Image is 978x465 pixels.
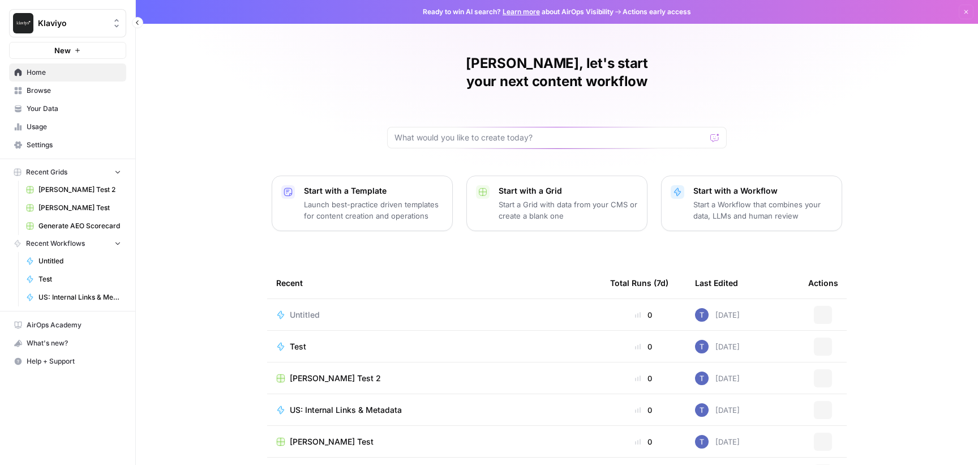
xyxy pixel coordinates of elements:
p: Start a Grid with data from your CMS or create a blank one [499,199,638,221]
a: [PERSON_NAME] Test 2 [21,181,126,199]
button: Start with a GridStart a Grid with data from your CMS or create a blank one [466,176,647,231]
div: 0 [610,404,677,416]
span: Test [290,341,306,352]
span: Home [27,67,121,78]
a: AirOps Academy [9,316,126,334]
img: x8yczxid6s1iziywf4pp8m9fenlh [695,308,709,322]
img: x8yczxid6s1iziywf4pp8m9fenlh [695,372,709,385]
span: Browse [27,86,121,96]
div: [DATE] [695,372,740,385]
button: Recent Workflows [9,235,126,252]
p: Start with a Workflow [693,185,833,197]
a: [PERSON_NAME] Test 2 [276,373,592,384]
span: Settings [27,140,121,150]
span: Your Data [27,104,121,114]
div: [DATE] [695,308,740,322]
div: 0 [610,373,677,384]
span: [PERSON_NAME] Test [290,436,374,447]
a: Untitled [21,252,126,270]
a: US: Internal Links & Metadata [276,404,592,416]
span: Help + Support [27,356,121,366]
a: Your Data [9,100,126,118]
button: New [9,42,126,59]
span: Test [38,274,121,284]
span: US: Internal Links & Metadata [38,292,121,302]
button: Workspace: Klaviyo [9,9,126,37]
span: [PERSON_NAME] Test [38,203,121,213]
img: x8yczxid6s1iziywf4pp8m9fenlh [695,403,709,417]
div: 0 [610,309,677,321]
div: Actions [808,267,838,298]
span: Untitled [290,309,320,321]
p: Start a Workflow that combines your data, LLMs and human review [693,199,833,221]
p: Start with a Grid [499,185,638,197]
span: Usage [27,122,121,132]
span: Ready to win AI search? about AirOps Visibility [423,7,614,17]
a: Home [9,63,126,82]
div: Total Runs (7d) [610,267,668,298]
img: Klaviyo Logo [13,13,33,33]
a: Generate AEO Scorecard [21,217,126,235]
span: Untitled [38,256,121,266]
a: Untitled [276,309,592,321]
span: [PERSON_NAME] Test 2 [290,373,381,384]
div: What's new? [10,335,126,352]
img: x8yczxid6s1iziywf4pp8m9fenlh [695,435,709,449]
p: Launch best-practice driven templates for content creation and operations [304,199,443,221]
div: Recent [276,267,592,298]
input: What would you like to create today? [394,132,706,143]
div: 0 [610,341,677,352]
span: Generate AEO Scorecard [38,221,121,231]
div: Last Edited [695,267,738,298]
a: Settings [9,136,126,154]
div: [DATE] [695,435,740,449]
div: 0 [610,436,677,447]
span: [PERSON_NAME] Test 2 [38,185,121,195]
a: Usage [9,118,126,136]
span: US: Internal Links & Metadata [290,404,402,416]
p: Start with a Template [304,185,443,197]
a: Learn more [503,7,540,16]
span: Klaviyo [38,18,106,29]
a: Browse [9,82,126,100]
button: Start with a WorkflowStart a Workflow that combines your data, LLMs and human review [661,176,842,231]
span: Actions early access [623,7,691,17]
div: [DATE] [695,403,740,417]
a: [PERSON_NAME] Test [276,436,592,447]
a: Test [21,270,126,288]
button: Recent Grids [9,164,126,181]
h1: [PERSON_NAME], let's start your next content workflow [387,54,727,91]
span: New [54,45,71,56]
span: AirOps Academy [27,320,121,330]
img: x8yczxid6s1iziywf4pp8m9fenlh [695,340,709,353]
div: [DATE] [695,340,740,353]
button: Help + Support [9,352,126,370]
span: Recent Grids [26,167,67,177]
span: Recent Workflows [26,238,85,249]
a: Test [276,341,592,352]
button: Start with a TemplateLaunch best-practice driven templates for content creation and operations [272,176,453,231]
a: [PERSON_NAME] Test [21,199,126,217]
a: US: Internal Links & Metadata [21,288,126,306]
button: What's new? [9,334,126,352]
